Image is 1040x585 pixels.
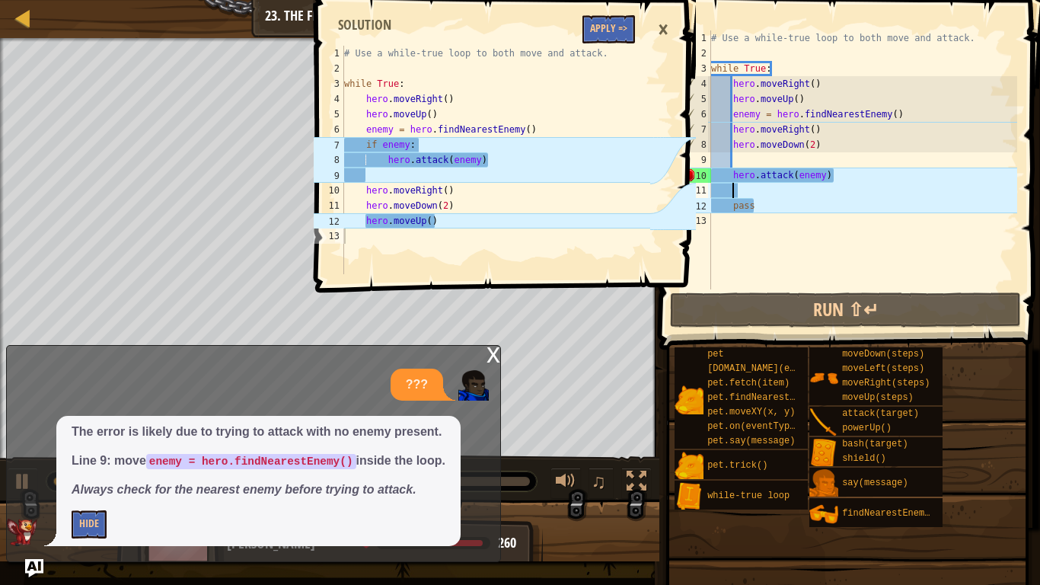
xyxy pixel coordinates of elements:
[72,510,107,539] button: Hide
[707,378,790,388] span: pet.fetch(item)
[707,349,724,360] span: pet
[707,460,767,471] span: pet.trick()
[314,46,344,61] div: 1
[582,15,635,43] button: Apply =>
[681,61,711,76] div: 3
[842,508,941,519] span: findNearestEnemy()
[314,107,344,122] div: 5
[650,12,676,47] div: ×
[842,363,924,374] span: moveLeft(steps)
[707,392,855,403] span: pet.findNearestByType(type)
[842,378,930,388] span: moveRight(steps)
[25,559,43,577] button: Ask AI
[707,407,795,417] span: pet.moveXY(x, y)
[681,91,711,107] div: 5
[681,152,711,168] div: 9
[72,452,445,470] p: Line 9: move inside the loop.
[809,408,838,437] img: portrait.png
[72,424,445,441] p: The error is likely due to trying to attack with no enemy present.
[842,423,892,433] span: powerUp()
[314,198,344,213] div: 11
[842,453,886,464] span: shield()
[314,183,344,198] div: 10
[72,483,416,496] em: Always check for the nearest enemy before trying to attack.
[314,137,344,152] div: 7
[707,363,817,374] span: [DOMAIN_NAME](enemy)
[681,183,711,198] div: 11
[314,152,344,168] div: 8
[681,46,711,61] div: 2
[809,439,838,468] img: portrait.png
[681,122,711,137] div: 7
[809,469,838,498] img: portrait.png
[707,491,790,501] span: while-true loop
[670,292,1022,328] button: Run ⇧↵
[314,229,344,244] div: 13
[681,137,711,152] div: 8
[681,76,711,91] div: 4
[809,363,838,392] img: portrait.png
[314,168,344,183] div: 9
[314,91,344,107] div: 4
[681,213,711,229] div: 13
[146,454,356,469] code: enemy = hero.findNearestEnemy()
[314,213,344,229] div: 12
[7,519,37,546] img: AI
[842,478,908,488] span: say(message)
[842,439,908,449] span: bash(target)
[842,349,924,360] span: moveDown(steps)
[707,421,850,432] span: pet.on(eventType, handler)
[842,408,919,419] span: attack(target)
[314,76,344,91] div: 3
[809,500,838,529] img: portrait.png
[330,15,399,35] div: Solution
[314,61,344,76] div: 2
[681,198,711,213] div: 12
[314,122,344,137] div: 6
[681,107,711,122] div: 6
[681,30,711,46] div: 1
[842,392,914,403] span: moveUp(steps)
[707,436,795,446] span: pet.say(message)
[681,168,711,183] div: 10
